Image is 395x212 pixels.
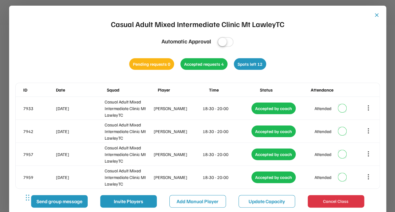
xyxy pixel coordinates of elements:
div: Player [158,86,207,93]
button: Add Manual Player [169,195,226,208]
div: Accepted requests 4 [180,58,228,70]
div: Casual Adult Mixed Intermediate Clinic Mt LawleyTC [105,98,152,118]
button: close [374,12,380,18]
div: [DATE] [56,128,104,135]
button: Cancel Class [308,195,364,208]
div: Pending requests 0 [129,58,174,70]
div: 18:30 - 20:00 [203,151,250,158]
div: Accepted by coach [251,103,296,114]
div: Automatic Approval [162,37,211,46]
div: Status [260,86,310,93]
div: Date [56,86,106,93]
div: Casual Adult Mixed Intermediate Clinic Mt LawleyTC [111,18,284,30]
div: Squad [107,86,156,93]
div: 7933 [23,105,55,112]
div: Accepted by coach [251,148,296,160]
div: ID [23,86,55,93]
div: [PERSON_NAME] [154,151,201,158]
div: Accepted by coach [251,171,296,183]
div: Spots left 12 [234,58,266,70]
div: 18:30 - 20:00 [203,128,250,135]
div: 7942 [23,128,55,135]
div: Attendance [311,86,360,93]
div: Attended [315,151,332,158]
div: [PERSON_NAME] [154,128,201,135]
div: 18:30 - 20:00 [203,105,250,112]
button: Update Capacity [239,195,295,208]
div: [PERSON_NAME] [154,174,201,181]
div: Accepted by coach [251,126,296,137]
div: 18:30 - 20:00 [203,174,250,181]
div: Attended [315,174,332,181]
div: Attended [315,128,332,135]
div: [PERSON_NAME] [154,105,201,112]
div: [DATE] [56,105,104,112]
div: Time [209,86,258,93]
div: Casual Adult Mixed Intermediate Clinic Mt LawleyTC [105,121,152,141]
div: Attended [315,105,332,112]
